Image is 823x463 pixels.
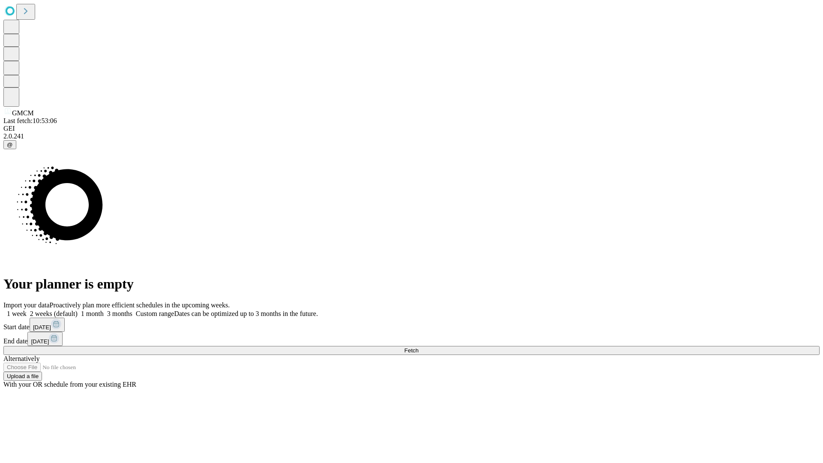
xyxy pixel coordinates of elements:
[81,310,104,317] span: 1 month
[31,338,49,345] span: [DATE]
[3,355,39,362] span: Alternatively
[3,318,820,332] div: Start date
[30,318,65,332] button: [DATE]
[3,381,136,388] span: With your OR schedule from your existing EHR
[7,141,13,148] span: @
[174,310,318,317] span: Dates can be optimized up to 3 months in the future.
[404,347,418,354] span: Fetch
[27,332,63,346] button: [DATE]
[30,310,78,317] span: 2 weeks (default)
[33,324,51,331] span: [DATE]
[136,310,174,317] span: Custom range
[3,117,57,124] span: Last fetch: 10:53:06
[50,301,230,309] span: Proactively plan more efficient schedules in the upcoming weeks.
[3,301,50,309] span: Import your data
[3,332,820,346] div: End date
[12,109,34,117] span: GMCM
[3,132,820,140] div: 2.0.241
[3,140,16,149] button: @
[7,310,27,317] span: 1 week
[3,346,820,355] button: Fetch
[3,276,820,292] h1: Your planner is empty
[3,372,42,381] button: Upload a file
[3,125,820,132] div: GEI
[107,310,132,317] span: 3 months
